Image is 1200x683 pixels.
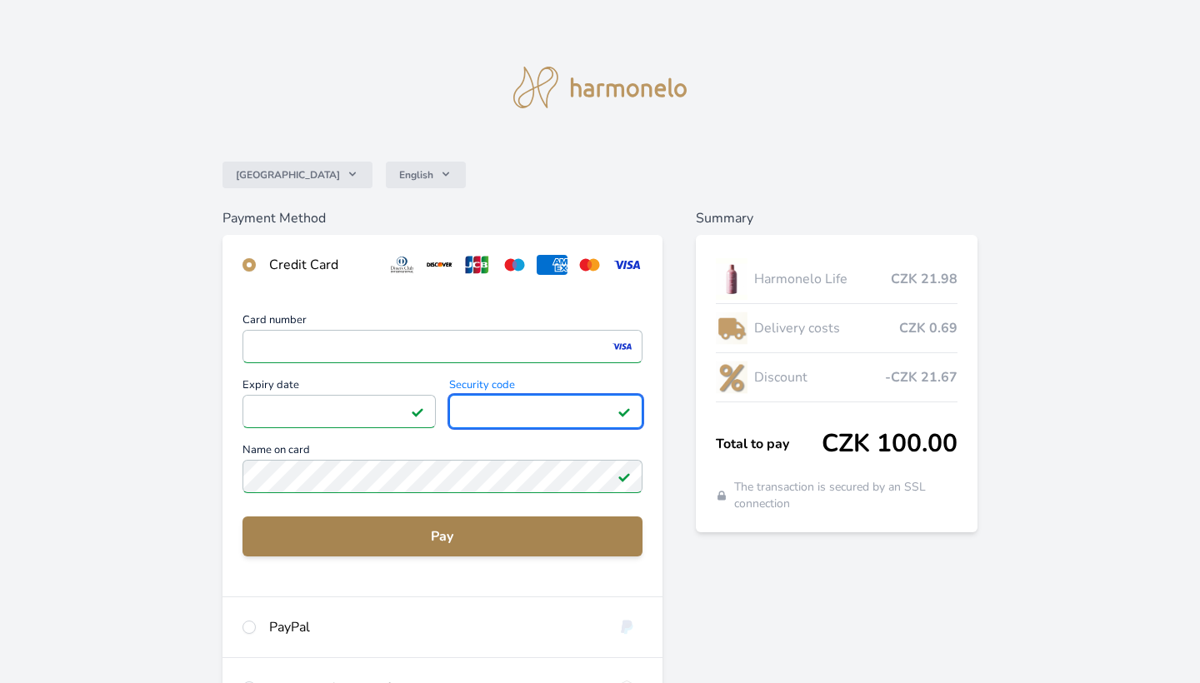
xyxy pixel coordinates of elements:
span: Card number [242,315,642,330]
input: Name on cardField valid [242,460,642,493]
span: English [399,168,433,182]
span: Discount [754,367,886,387]
button: Pay [242,516,642,556]
img: paypal.svg [612,617,642,637]
img: maestro.svg [499,255,530,275]
div: PayPal [269,617,598,637]
span: Delivery costs [754,318,900,338]
span: Total to pay [716,434,822,454]
img: diners.svg [387,255,417,275]
iframe: Iframe for security code [457,400,635,423]
span: CZK 0.69 [899,318,957,338]
span: Harmonelo Life [754,269,892,289]
span: Security code [449,380,642,395]
button: [GEOGRAPHIC_DATA] [222,162,372,188]
iframe: Iframe for card number [250,335,635,358]
span: CZK 100.00 [822,429,957,459]
h6: Payment Method [222,208,662,228]
img: mc.svg [574,255,605,275]
div: Credit Card [269,255,374,275]
span: The transaction is secured by an SSL connection [734,479,957,512]
span: CZK 21.98 [891,269,957,289]
img: jcb.svg [462,255,492,275]
img: Field valid [617,405,631,418]
img: Field valid [617,470,631,483]
img: delivery-lo.png [716,307,747,349]
iframe: Iframe for expiry date [250,400,428,423]
img: discover.svg [424,255,455,275]
span: -CZK 21.67 [885,367,957,387]
img: CLEAN_LIFE_se_stinem_x-lo.jpg [716,258,747,300]
span: Pay [256,526,629,546]
button: English [386,162,466,188]
img: Field valid [411,405,424,418]
span: Name on card [242,445,642,460]
img: amex.svg [537,255,567,275]
span: [GEOGRAPHIC_DATA] [236,168,340,182]
img: visa [611,339,633,354]
img: visa.svg [612,255,642,275]
img: logo.svg [513,67,687,108]
h6: Summary [696,208,978,228]
span: Expiry date [242,380,436,395]
img: discount-lo.png [716,356,747,398]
